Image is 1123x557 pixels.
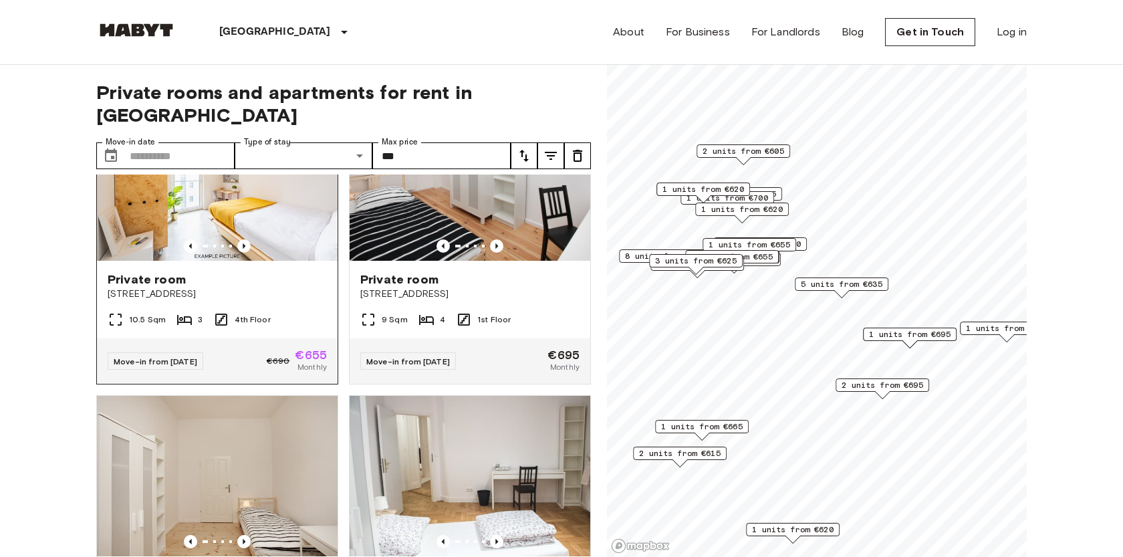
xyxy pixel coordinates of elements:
[997,24,1027,40] a: Log in
[655,420,749,441] div: Map marker
[490,239,503,253] button: Previous image
[611,538,670,554] a: Mapbox logo
[960,322,1053,342] div: Map marker
[863,328,957,348] div: Map marker
[198,314,203,326] span: 3
[691,251,773,263] span: 2 units from €655
[842,24,864,40] a: Blog
[237,239,251,253] button: Previous image
[751,24,820,40] a: For Landlords
[184,535,197,548] button: Previous image
[96,81,591,126] span: Private rooms and apartments for rent in [GEOGRAPHIC_DATA]
[966,322,1047,334] span: 1 units from €645
[219,24,331,40] p: [GEOGRAPHIC_DATA]
[703,238,796,259] div: Map marker
[98,142,124,169] button: Choose date
[349,100,591,384] a: Marketing picture of unit DE-01-232-03MPrevious imagePrevious imagePrivate room[STREET_ADDRESS]9 ...
[237,535,251,548] button: Previous image
[795,277,888,298] div: Map marker
[97,100,338,261] img: Marketing picture of unit DE-01-07-009-02Q
[619,249,713,270] div: Map marker
[885,18,975,46] a: Get in Touch
[662,183,744,195] span: 1 units from €620
[350,100,590,261] img: Marketing picture of unit DE-01-232-03M
[267,355,290,367] span: €690
[129,314,166,326] span: 10.5 Sqm
[360,271,439,288] span: Private room
[244,136,291,148] label: Type of stay
[836,378,929,399] div: Map marker
[697,144,790,165] div: Map marker
[701,203,783,215] span: 1 units from €620
[295,349,327,361] span: €655
[440,314,445,326] span: 4
[108,271,186,288] span: Private room
[746,523,840,544] div: Map marker
[96,23,176,37] img: Habyt
[752,524,834,536] span: 1 units from €620
[350,396,590,556] img: Marketing picture of unit DE-01-090-05M
[97,396,338,556] img: Marketing picture of unit DE-01-223-04M
[687,192,768,204] span: 1 units from €700
[695,203,789,223] div: Map marker
[666,24,730,40] a: For Business
[436,239,450,253] button: Previous image
[613,24,644,40] a: About
[655,255,737,267] span: 3 units from €625
[235,314,270,326] span: 4th Floor
[639,447,721,459] span: 2 units from €615
[842,379,923,391] span: 2 units from €695
[96,100,338,384] a: Marketing picture of unit DE-01-07-009-02QPrevious imagePrevious imagePrivate room[STREET_ADDRESS...
[490,535,503,548] button: Previous image
[713,237,807,258] div: Map marker
[801,278,882,290] span: 5 units from €635
[184,239,197,253] button: Previous image
[685,250,779,271] div: Map marker
[106,136,155,148] label: Move-in date
[108,288,327,301] span: [STREET_ADDRESS]
[382,314,408,326] span: 9 Sqm
[477,314,511,326] span: 1st Floor
[695,188,776,200] span: 2 units from €655
[625,250,707,262] span: 8 units from €655
[633,447,727,467] div: Map marker
[649,254,743,275] div: Map marker
[114,356,197,366] span: Move-in from [DATE]
[297,361,327,373] span: Monthly
[869,328,951,340] span: 1 units from €695
[360,288,580,301] span: [STREET_ADDRESS]
[564,142,591,169] button: tune
[709,239,790,251] span: 1 units from €655
[656,183,750,203] div: Map marker
[550,361,580,373] span: Monthly
[366,356,450,366] span: Move-in from [DATE]
[661,421,743,433] span: 1 units from €665
[719,238,801,250] span: 1 units from €700
[382,136,418,148] label: Max price
[511,142,537,169] button: tune
[547,349,580,361] span: €695
[703,145,784,157] span: 2 units from €605
[436,535,450,548] button: Previous image
[537,142,564,169] button: tune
